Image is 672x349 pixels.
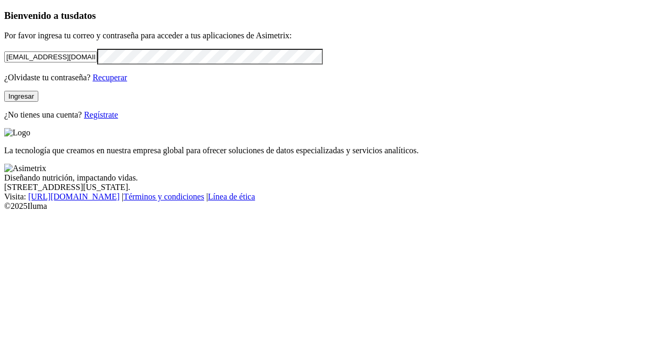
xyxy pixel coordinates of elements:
div: © 2025 Iluma [4,202,668,211]
button: Ingresar [4,91,38,102]
div: [STREET_ADDRESS][US_STATE]. [4,183,668,192]
p: Por favor ingresa tu correo y contraseña para acceder a tus aplicaciones de Asimetrix: [4,31,668,40]
a: Regístrate [84,110,118,119]
a: [URL][DOMAIN_NAME] [28,192,120,201]
p: La tecnología que creamos en nuestra empresa global para ofrecer soluciones de datos especializad... [4,146,668,155]
a: Recuperar [92,73,127,82]
div: Visita : | | [4,192,668,202]
p: ¿Olvidaste tu contraseña? [4,73,668,82]
img: Logo [4,128,30,138]
h3: Bienvenido a tus [4,10,668,22]
span: datos [73,10,96,21]
img: Asimetrix [4,164,46,173]
div: Diseñando nutrición, impactando vidas. [4,173,668,183]
input: Tu correo [4,51,97,62]
p: ¿No tienes una cuenta? [4,110,668,120]
a: Términos y condiciones [123,192,204,201]
a: Línea de ética [208,192,255,201]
